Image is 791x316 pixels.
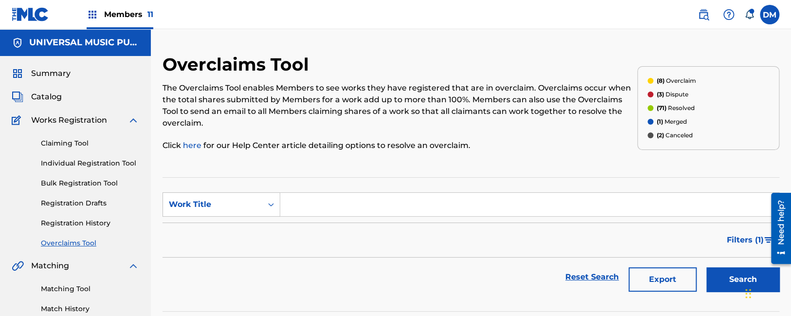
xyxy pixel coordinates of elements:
span: Matching [31,260,69,272]
div: Notifications [744,10,754,19]
div: Help [719,5,738,24]
img: search [698,9,709,20]
button: Filters (1) [721,228,779,252]
span: 11 [147,10,153,19]
span: (2) [656,131,664,139]
img: expand [127,260,139,272]
a: Overclaims Tool [41,238,139,248]
img: help [723,9,735,20]
span: Summary [31,68,71,79]
img: Catalog [12,91,23,103]
button: Export [629,267,697,292]
img: expand [127,114,139,126]
p: The Overclaims Tool enables Members to see works they have registered that are in overclaim. Over... [162,82,637,129]
div: Drag [745,279,751,308]
div: Work Title [169,199,256,210]
h2: Overclaims Tool [162,54,314,75]
span: (71) [656,104,666,112]
a: Bulk Registration Tool [41,178,139,188]
span: (1) [656,118,663,125]
span: Catalog [31,91,62,103]
span: (3) [656,91,664,98]
a: Claiming Tool [41,138,139,149]
p: Click for our Help Center article detailing options to resolve an overclaim. [162,140,637,151]
a: Registration History [41,218,139,228]
p: Dispute [656,90,688,99]
a: Individual Registration Tool [41,158,139,168]
img: MLC Logo [12,7,49,21]
a: Public Search [694,5,713,24]
p: Merged [656,117,686,126]
a: Registration Drafts [41,198,139,208]
img: Matching [12,260,24,272]
form: Search Form [162,192,779,297]
a: CatalogCatalog [12,91,62,103]
iframe: Resource Center [764,188,791,269]
span: (8) [656,77,664,84]
p: Canceled [656,131,692,140]
span: Filters ( 1 ) [727,234,764,246]
a: Match History [41,304,139,314]
a: Reset Search [560,266,624,288]
button: Search [706,267,779,292]
iframe: Chat Widget [742,269,791,316]
img: Works Registration [12,114,24,126]
img: Top Rightsholders [87,9,98,20]
h5: UNIVERSAL MUSIC PUB GROUP [29,37,139,48]
span: Members [104,9,153,20]
a: here [183,141,201,150]
a: Matching Tool [41,284,139,294]
img: Summary [12,68,23,79]
a: SummarySummary [12,68,71,79]
div: User Menu [760,5,779,24]
span: Works Registration [31,114,107,126]
p: Resolved [656,104,694,112]
p: Overclaim [656,76,696,85]
img: Accounts [12,37,23,49]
